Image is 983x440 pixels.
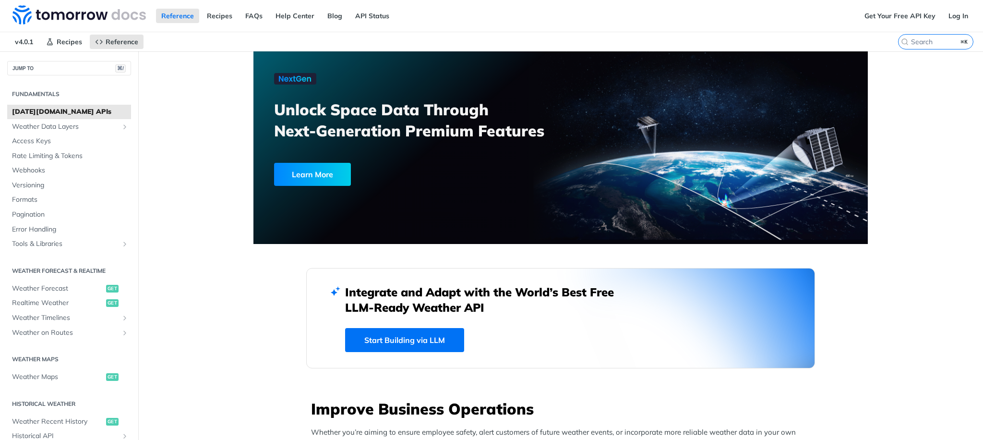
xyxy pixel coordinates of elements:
a: Webhooks [7,163,131,178]
svg: Search [901,38,909,46]
button: Show subpages for Tools & Libraries [121,240,129,248]
span: Rate Limiting & Tokens [12,151,129,161]
span: get [106,418,119,426]
span: ⌘/ [115,64,126,73]
a: Learn More [274,163,512,186]
a: API Status [350,9,395,23]
span: Versioning [12,181,129,190]
a: Tools & LibrariesShow subpages for Tools & Libraries [7,237,131,251]
a: Recipes [202,9,238,23]
span: Realtime Weather [12,298,104,308]
h2: Weather Maps [7,355,131,364]
h3: Unlock Space Data Through Next-Generation Premium Features [274,99,571,141]
span: Formats [12,195,129,205]
button: Show subpages for Weather Data Layers [121,123,129,131]
span: Access Keys [12,136,129,146]
a: Pagination [7,208,131,222]
a: Get Your Free API Key [859,9,941,23]
a: Help Center [270,9,320,23]
span: [DATE][DOMAIN_NAME] APIs [12,107,129,117]
button: Show subpages for Historical API [121,432,129,440]
a: Weather Forecastget [7,281,131,296]
span: v4.0.1 [10,35,38,49]
a: Start Building via LLM [345,328,464,352]
span: get [106,373,119,381]
span: get [106,299,119,307]
a: Weather Mapsget [7,370,131,384]
div: Learn More [274,163,351,186]
h2: Fundamentals [7,90,131,98]
a: Versioning [7,178,131,193]
button: Show subpages for Weather on Routes [121,329,129,337]
h2: Historical Weather [7,400,131,408]
a: Realtime Weatherget [7,296,131,310]
span: Tools & Libraries [12,239,119,249]
a: Weather Data LayersShow subpages for Weather Data Layers [7,120,131,134]
span: Weather on Routes [12,328,119,338]
a: [DATE][DOMAIN_NAME] APIs [7,105,131,119]
a: Formats [7,193,131,207]
button: Show subpages for Weather Timelines [121,314,129,322]
span: Weather Timelines [12,313,119,323]
a: Weather TimelinesShow subpages for Weather Timelines [7,311,131,325]
span: Weather Data Layers [12,122,119,132]
img: Tomorrow.io Weather API Docs [12,5,146,24]
a: Error Handling [7,222,131,237]
a: Blog [322,9,348,23]
a: Rate Limiting & Tokens [7,149,131,163]
span: Weather Forecast [12,284,104,293]
kbd: ⌘K [959,37,971,47]
span: Weather Maps [12,372,104,382]
span: Reference [106,37,138,46]
h2: Integrate and Adapt with the World’s Best Free LLM-Ready Weather API [345,284,628,315]
a: Log In [943,9,973,23]
a: FAQs [240,9,268,23]
h2: Weather Forecast & realtime [7,267,131,275]
a: Reference [90,35,144,49]
a: Recipes [41,35,87,49]
a: Reference [156,9,199,23]
img: NextGen [274,73,316,85]
button: JUMP TO⌘/ [7,61,131,75]
span: Webhooks [12,166,129,175]
a: Weather on RoutesShow subpages for Weather on Routes [7,326,131,340]
span: Pagination [12,210,129,220]
span: get [106,285,119,293]
span: Recipes [57,37,82,46]
span: Error Handling [12,225,129,234]
span: Weather Recent History [12,417,104,427]
a: Weather Recent Historyget [7,415,131,429]
a: Access Keys [7,134,131,148]
h3: Improve Business Operations [311,398,815,419]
